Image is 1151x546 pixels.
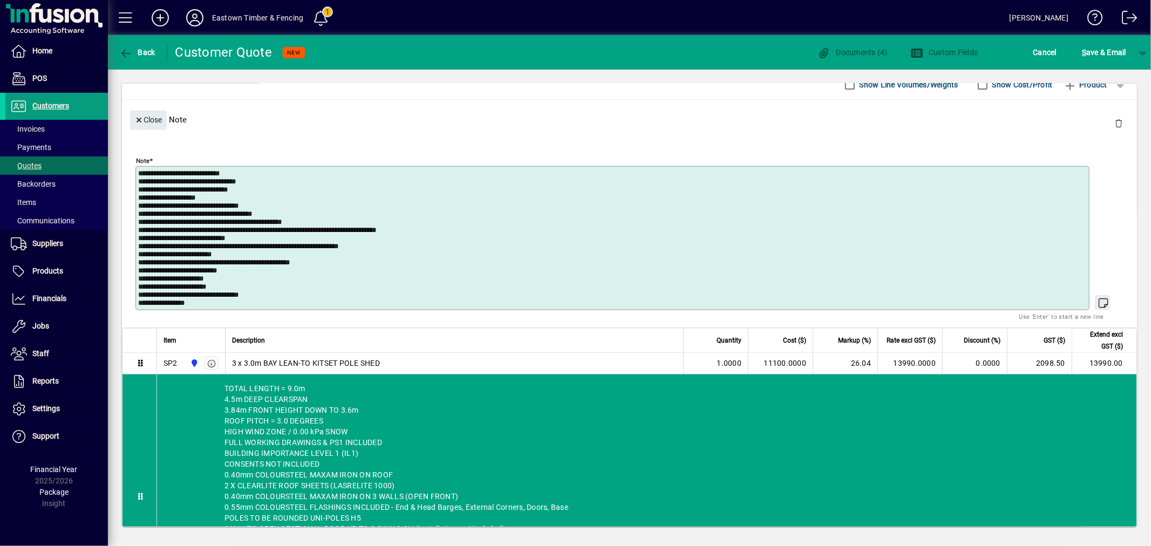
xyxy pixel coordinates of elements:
span: Payments [11,143,51,152]
label: Show Cost/Profit [990,79,1053,90]
span: Cost ($) [783,335,806,346]
span: Financials [32,294,66,303]
span: Quantity [717,335,741,346]
a: Items [5,193,108,211]
span: Home [32,46,52,55]
a: Home [5,38,108,65]
span: Description [232,335,265,346]
button: Delete [1106,111,1132,136]
label: Show Line Volumes/Weights [857,79,958,90]
span: Customers [32,101,69,110]
a: Suppliers [5,230,108,257]
app-page-header-button: Delete [1106,118,1132,128]
span: Extend excl GST ($) [1079,329,1123,352]
div: 13990.0000 [884,358,936,368]
span: Financial Year [31,465,78,474]
a: Support [5,423,108,450]
span: Discount (%) [964,335,1000,346]
span: Holyoake St [187,357,200,369]
app-page-header-button: Close [127,114,169,124]
a: Settings [5,395,108,422]
td: 13990.00 [1072,353,1136,374]
span: Product [1064,76,1107,93]
div: [PERSON_NAME] [1010,9,1068,26]
td: 26.04 [813,353,877,374]
span: Items [11,198,36,207]
a: POS [5,65,108,92]
span: Documents (4) [818,48,888,57]
span: Invoices [11,125,45,133]
mat-label: Note [136,156,149,164]
span: Backorders [11,180,56,188]
button: Cancel [1031,43,1060,62]
span: Rate excl GST ($) [887,335,936,346]
span: Jobs [32,322,49,330]
button: Custom Fields [908,43,981,62]
span: Support [32,432,59,440]
span: Products [32,267,63,275]
span: Package [39,488,69,496]
a: Invoices [5,120,108,138]
a: Communications [5,211,108,230]
td: 11100.0000 [748,353,813,374]
button: Product [1058,75,1113,94]
span: Markup (%) [838,335,871,346]
td: 0.0000 [942,353,1007,374]
mat-hint: Use 'Enter' to start a new line [1019,310,1104,323]
app-page-header-button: Back [108,43,167,62]
div: Note [122,100,1137,139]
span: Close [134,111,162,129]
td: 2098.50 [1007,353,1072,374]
a: Logout [1114,2,1138,37]
span: Custom Fields [910,48,978,57]
button: Profile [178,8,212,28]
span: Communications [11,216,74,225]
span: Back [119,48,155,57]
button: Save & Email [1077,43,1132,62]
a: Quotes [5,156,108,175]
span: 1.0000 [717,358,742,368]
a: Financials [5,285,108,312]
div: Eastown Timber & Fencing [212,9,303,26]
span: Cancel [1033,44,1057,61]
span: Suppliers [32,239,63,248]
span: POS [32,74,47,83]
div: Customer Quote [175,44,273,61]
span: ave & Email [1082,44,1126,61]
span: Reports [32,377,59,385]
span: Staff [32,349,49,358]
a: Knowledge Base [1079,2,1103,37]
a: Jobs [5,313,108,340]
span: 3 x 3.0m BAY LEAN-TO KITSET POLE SHED [232,358,380,368]
span: S [1082,48,1086,57]
span: GST ($) [1044,335,1065,346]
span: Quotes [11,161,42,170]
a: Reports [5,368,108,395]
div: SP2 [164,358,178,368]
span: Settings [32,404,60,413]
a: Products [5,258,108,285]
button: Documents (4) [815,43,890,62]
button: Back [117,43,158,62]
a: Backorders [5,175,108,193]
a: Staff [5,340,108,367]
button: Close [130,111,167,130]
button: Add [143,8,178,28]
a: Payments [5,138,108,156]
span: NEW [287,49,301,56]
span: Item [164,335,176,346]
